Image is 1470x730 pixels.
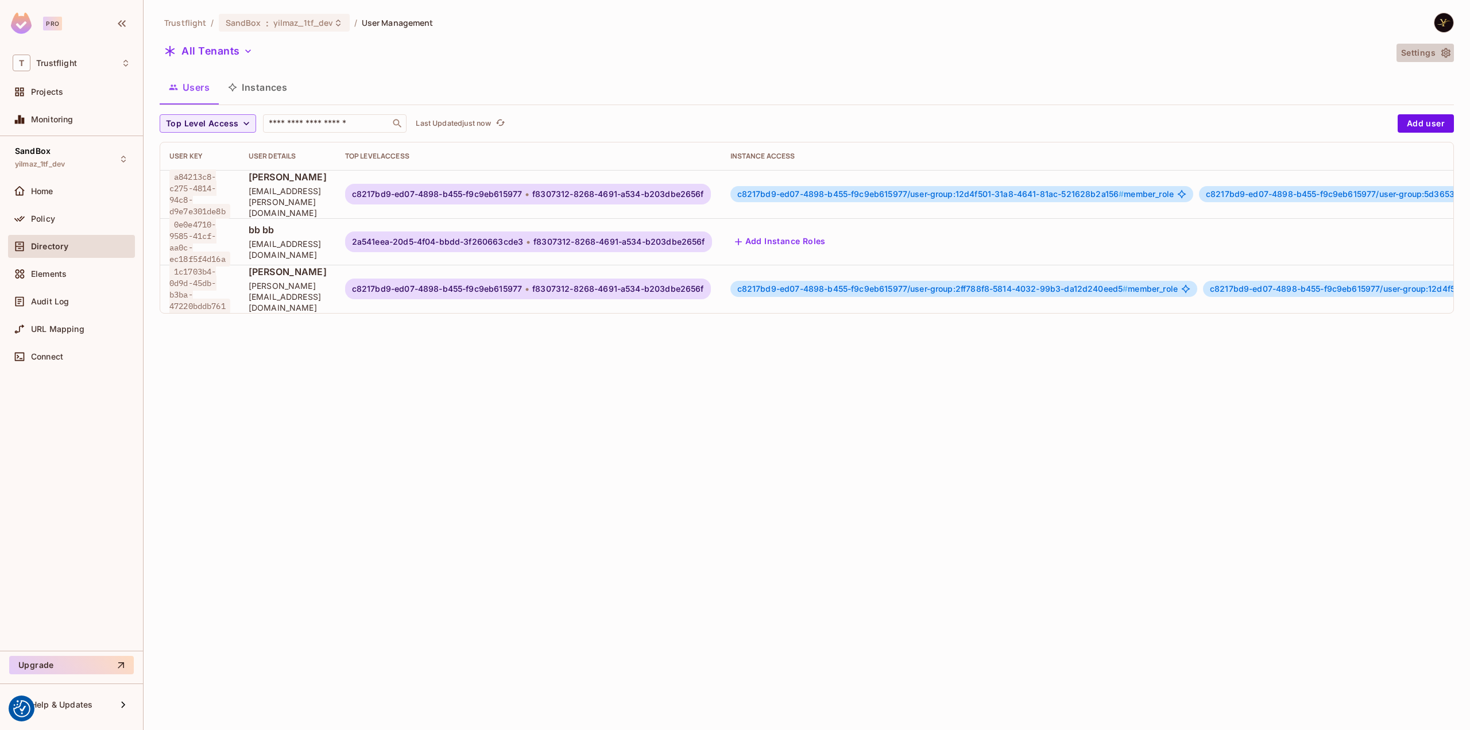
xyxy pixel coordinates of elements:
[1123,284,1128,293] span: #
[31,242,68,251] span: Directory
[362,17,434,28] span: User Management
[13,700,30,717] button: Consent Preferences
[31,269,67,279] span: Elements
[166,117,238,131] span: Top Level Access
[31,187,53,196] span: Home
[352,190,522,199] span: c8217bd9-ed07-4898-b455-f9c9eb615977
[31,700,92,709] span: Help & Updates
[532,190,703,199] span: f8307312-8268-4691-a534-b203dbe2656f
[211,17,214,28] li: /
[160,42,257,60] button: All Tenants
[249,223,327,236] span: bb bb
[164,17,206,28] span: the active workspace
[249,238,327,260] span: [EMAIL_ADDRESS][DOMAIN_NAME]
[737,190,1174,199] span: member_role
[416,119,491,128] p: Last Updated just now
[249,152,327,161] div: User Details
[31,297,69,306] span: Audit Log
[160,114,256,133] button: Top Level Access
[169,152,230,161] div: User Key
[737,284,1178,293] span: member_role
[737,284,1128,293] span: c8217bd9-ed07-4898-b455-f9c9eb615977/user-group:2ff788f8-5814-4032-99b3-da12d240eed5
[1434,13,1453,32] img: Yilmaz Alizadeh
[169,169,230,219] span: a84213c8-c275-4814-94c8-d9e7e301de8b
[1396,44,1454,62] button: Settings
[169,264,230,314] span: 1c1703b4-0d9d-45db-b3ba-47220bddb761
[491,117,507,130] span: Click to refresh data
[354,17,357,28] li: /
[1398,114,1454,133] button: Add user
[31,352,63,361] span: Connect
[160,73,219,102] button: Users
[352,237,523,246] span: 2a541eea-20d5-4f04-bbdd-3f260663cde3
[352,284,522,293] span: c8217bd9-ed07-4898-b455-f9c9eb615977
[532,284,703,293] span: f8307312-8268-4691-a534-b203dbe2656f
[737,189,1124,199] span: c8217bd9-ed07-4898-b455-f9c9eb615977/user-group:12d4f501-31a8-4641-81ac-521628b2a156
[36,59,77,68] span: Workspace: Trustflight
[43,17,62,30] div: Pro
[31,325,84,334] span: URL Mapping
[226,17,261,28] span: SandBox
[730,233,830,251] button: Add Instance Roles
[345,152,712,161] div: Top Level Access
[15,146,51,156] span: SandBox
[11,13,32,34] img: SReyMgAAAABJRU5ErkJggg==
[31,87,63,96] span: Projects
[13,700,30,717] img: Revisit consent button
[13,55,30,71] span: T
[249,265,327,278] span: [PERSON_NAME]
[9,656,134,674] button: Upgrade
[273,17,334,28] span: yilmaz_1tf_dev
[31,115,73,124] span: Monitoring
[249,171,327,183] span: [PERSON_NAME]
[1119,189,1124,199] span: #
[219,73,296,102] button: Instances
[31,214,55,223] span: Policy
[249,186,327,218] span: [EMAIL_ADDRESS][PERSON_NAME][DOMAIN_NAME]
[15,160,65,169] span: yilmaz_1tf_dev
[169,217,230,266] span: 0e0e4710-9585-41cf-aa0c-ec18f5f4d16a
[249,280,327,313] span: [PERSON_NAME][EMAIL_ADDRESS][DOMAIN_NAME]
[533,237,705,246] span: f8307312-8268-4691-a534-b203dbe2656f
[265,18,269,28] span: :
[493,117,507,130] button: refresh
[496,118,505,129] span: refresh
